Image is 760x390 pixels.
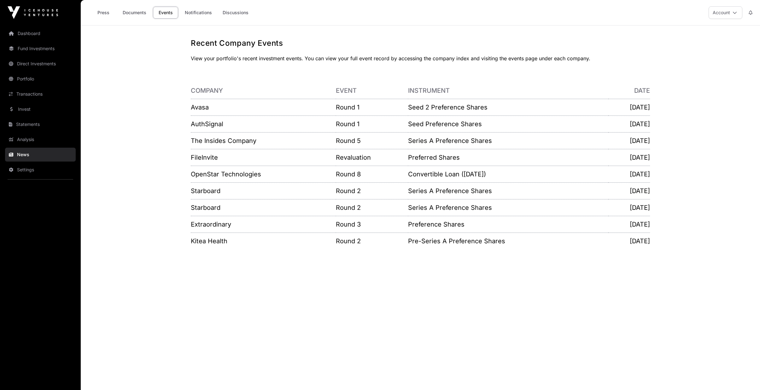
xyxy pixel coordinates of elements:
[336,120,408,128] p: Round 1
[408,203,608,212] p: Series A Preference Shares
[608,220,650,229] p: [DATE]
[608,82,650,99] th: Date
[608,153,650,162] p: [DATE]
[5,133,76,146] a: Analysis
[336,170,408,179] p: Round 8
[191,204,220,211] a: Starboard
[5,27,76,40] a: Dashboard
[191,55,650,62] p: View your portfolio's recent investment events. You can view your full event record by accessing ...
[336,186,408,195] p: Round 2
[408,186,608,195] p: Series A Preference Shares
[408,120,608,128] p: Seed Preference Shares
[608,186,650,195] p: [DATE]
[336,237,408,245] p: Round 2
[336,153,408,162] p: Revaluation
[91,7,116,19] a: Press
[336,103,408,112] p: Round 1
[5,117,76,131] a: Statements
[608,103,650,112] p: [DATE]
[5,148,76,162] a: News
[5,102,76,116] a: Invest
[181,7,216,19] a: Notifications
[336,82,408,99] th: Event
[336,203,408,212] p: Round 2
[219,7,253,19] a: Discussions
[5,87,76,101] a: Transactions
[608,203,650,212] p: [DATE]
[5,72,76,86] a: Portfolio
[608,237,650,245] p: [DATE]
[191,237,227,245] a: Kitea Health
[191,187,220,195] a: Starboard
[608,170,650,179] p: [DATE]
[336,136,408,145] p: Round 5
[709,6,742,19] button: Account
[408,220,608,229] p: Preference Shares
[608,120,650,128] p: [DATE]
[5,57,76,71] a: Direct Investments
[191,103,209,111] a: Avasa
[191,137,256,145] a: The Insides Company
[408,170,608,179] p: Convertible Loan ([DATE])
[728,360,760,390] iframe: Chat Widget
[119,7,150,19] a: Documents
[408,237,608,245] p: Pre-Series A Preference Shares
[8,6,58,19] img: Icehouse Ventures Logo
[336,220,408,229] p: Round 3
[191,154,218,161] a: FileInvite
[408,153,608,162] p: Preferred Shares
[5,42,76,56] a: Fund Investments
[408,82,608,99] th: Instrument
[408,103,608,112] p: Seed 2 Preference Shares
[191,221,231,228] a: Extraordinary
[608,136,650,145] p: [DATE]
[191,120,223,128] a: AuthSignal
[191,38,650,48] h1: Recent Company Events
[5,163,76,177] a: Settings
[191,170,261,178] a: OpenStar Technologies
[408,136,608,145] p: Series A Preference Shares
[191,82,336,99] th: Company
[153,7,178,19] a: Events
